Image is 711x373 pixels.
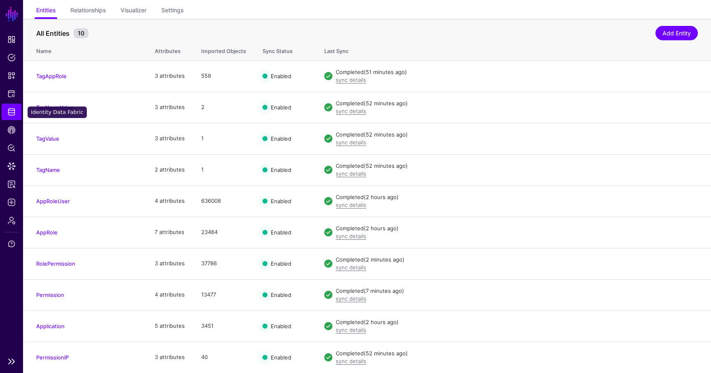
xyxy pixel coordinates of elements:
td: 3 attributes [146,123,193,154]
td: 4 attributes [146,279,193,310]
div: Completed (51 minutes ago) [336,68,698,76]
div: Completed (52 minutes ago) [336,131,698,139]
a: TagValue [36,135,59,142]
td: 4 attributes [146,185,193,217]
a: sync details [336,295,366,302]
span: Enabled [271,323,291,329]
a: AppRoleUser [36,198,70,204]
td: 5 attributes [146,310,193,342]
a: Access Reporting [2,176,21,192]
div: Completed (2 hours ago) [336,318,698,327]
span: Policy Lens [7,144,16,152]
td: 1 [193,154,254,185]
a: sync details [336,202,366,208]
a: Snippets [2,67,21,84]
span: Support [7,240,16,248]
span: Enabled [271,73,291,79]
td: 558 [193,60,254,92]
div: Completed (52 minutes ago) [336,162,698,170]
span: Enabled [271,260,291,267]
span: Enabled [271,292,291,298]
a: SGNL [5,5,19,23]
a: Dashboard [2,31,21,48]
a: Policy Lens [2,140,21,156]
a: AppRole [36,229,58,236]
span: Admin [7,216,16,225]
a: sync details [336,264,366,271]
td: 1 [193,123,254,154]
td: 3 attributes [146,248,193,279]
a: sync details [336,358,366,364]
span: Data Lens [7,162,16,170]
a: CAEP Hub [2,122,21,138]
a: sync details [336,139,366,146]
th: Sync Status [254,39,316,60]
td: 23464 [193,217,254,248]
a: Entities [36,3,56,19]
td: 7 attributes [146,217,193,248]
div: Completed (52 minutes ago) [336,350,698,358]
td: 3 attributes [146,60,193,92]
span: Policies [7,53,16,62]
a: Protected Systems [2,86,21,102]
div: Completed (2 minutes ago) [336,256,698,264]
span: Enabled [271,104,291,111]
th: Name [23,39,146,60]
a: Admin [2,212,21,229]
a: PermissionIP [36,354,69,361]
td: 636008 [193,185,254,217]
span: Enabled [271,229,291,236]
a: sync details [336,108,366,114]
a: sync details [336,76,366,83]
a: Relationships [70,3,106,19]
span: Enabled [271,198,291,204]
td: 40 [193,342,254,373]
a: sync details [336,170,366,177]
span: Enabled [271,354,291,361]
span: Identity Data Fabric [7,108,16,116]
th: Attributes [146,39,193,60]
span: Logs [7,198,16,206]
div: Completed (2 hours ago) [336,225,698,233]
td: 2 [193,92,254,123]
a: TagName [36,167,60,173]
a: sync details [336,327,366,333]
a: sync details [336,233,366,239]
span: All Entities [34,28,72,38]
a: RolePermission [36,260,75,267]
small: 10 [74,28,88,38]
div: Completed (7 minutes ago) [336,287,698,295]
a: Visualizer [121,3,146,19]
td: 13477 [193,279,254,310]
a: Identity Data Fabric [2,104,21,120]
span: Enabled [271,167,291,173]
a: TagNameValue [36,104,74,111]
span: Enabled [271,135,291,142]
span: Dashboard [7,35,16,44]
a: Data Lens [2,158,21,174]
td: 37786 [193,248,254,279]
div: Completed (52 minutes ago) [336,100,698,108]
a: Add Entity [655,26,698,40]
a: TagAppRole [36,73,67,79]
td: 3451 [193,310,254,342]
a: Permission [36,292,64,298]
td: 3 attributes [146,92,193,123]
a: Policies [2,49,21,66]
span: CAEP Hub [7,126,16,134]
th: Imported Objects [193,39,254,60]
div: Completed (2 hours ago) [336,193,698,202]
a: Settings [161,3,184,19]
td: 3 attributes [146,342,193,373]
th: Last Sync [316,39,711,60]
span: Snippets [7,72,16,80]
a: Logs [2,194,21,211]
span: Protected Systems [7,90,16,98]
span: Access Reporting [7,180,16,188]
a: Application [36,323,65,329]
td: 2 attributes [146,154,193,185]
div: Identity Data Fabric [28,107,87,118]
